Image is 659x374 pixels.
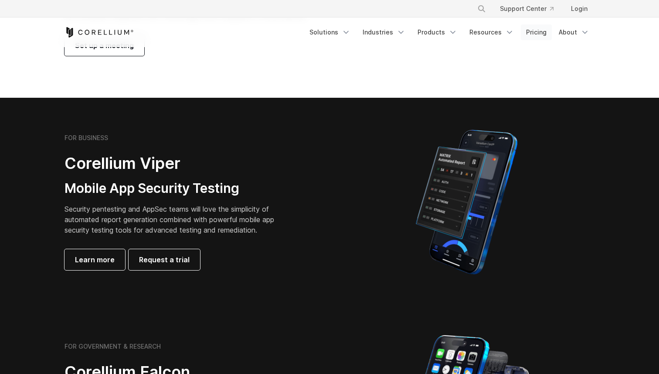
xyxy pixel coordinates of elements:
span: Request a trial [139,254,190,265]
a: About [554,24,594,40]
h6: FOR GOVERNMENT & RESEARCH [65,343,161,350]
a: Request a trial [129,249,200,270]
span: Learn more [75,254,115,265]
a: Pricing [521,24,552,40]
button: Search [474,1,489,17]
p: Security pentesting and AppSec teams will love the simplicity of automated report generation comb... [65,204,288,235]
h3: Mobile App Security Testing [65,180,288,197]
a: Corellium Home [65,27,134,38]
a: Learn more [65,249,125,270]
a: Industries [357,24,411,40]
a: Support Center [493,1,560,17]
a: Login [564,1,594,17]
h6: FOR BUSINESS [65,134,108,142]
a: Resources [464,24,519,40]
img: Corellium MATRIX automated report on iPhone showing app vulnerability test results across securit... [401,126,532,278]
div: Navigation Menu [467,1,594,17]
a: Products [412,24,462,40]
div: Navigation Menu [304,24,594,40]
h2: Corellium Viper [65,154,288,173]
a: Solutions [304,24,356,40]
